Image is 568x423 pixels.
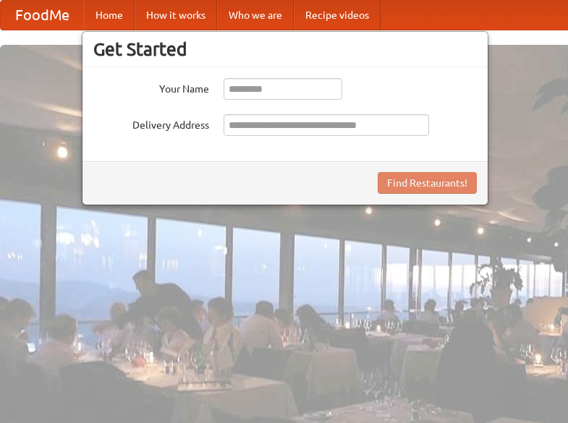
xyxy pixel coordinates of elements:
[93,114,209,132] label: Delivery Address
[93,38,477,60] h3: Get Started
[217,1,294,30] a: Who we are
[135,1,217,30] a: How it works
[294,1,381,30] a: Recipe videos
[93,78,209,96] label: Your Name
[1,1,84,30] a: FoodMe
[84,1,135,30] a: Home
[378,172,477,194] button: Find Restaurants!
